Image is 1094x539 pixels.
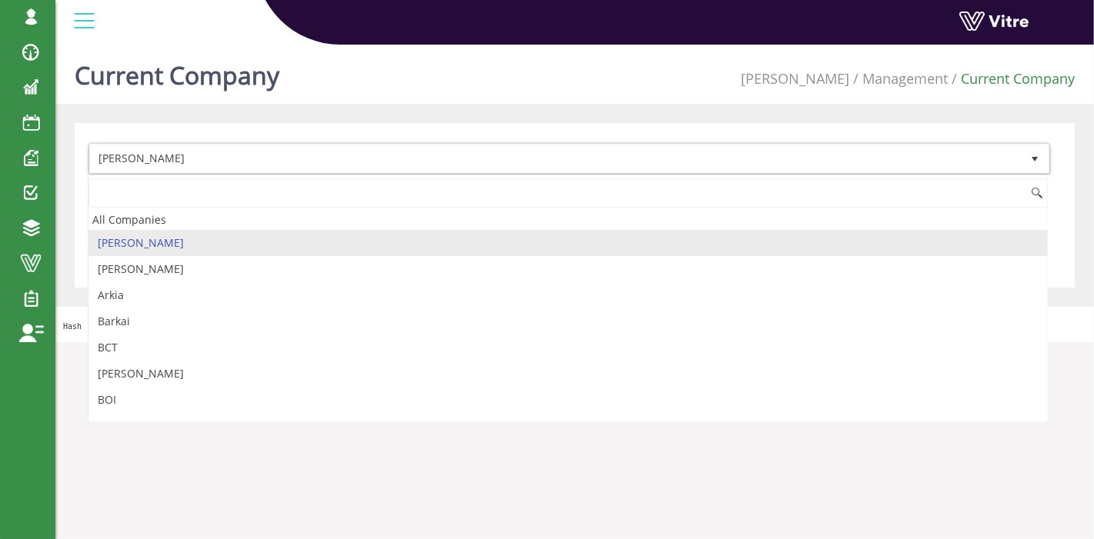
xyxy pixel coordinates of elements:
[849,69,948,89] li: Management
[88,387,1048,413] li: BOI
[88,209,1048,230] div: All Companies
[1021,145,1049,173] span: select
[88,230,1048,256] li: [PERSON_NAME]
[741,69,849,88] a: [PERSON_NAME]
[88,282,1048,308] li: Arkia
[88,256,1048,282] li: [PERSON_NAME]
[88,334,1048,361] li: BCT
[88,413,1048,439] li: BSEL
[948,69,1075,89] li: Current Company
[75,38,279,104] h1: Current Company
[88,361,1048,387] li: [PERSON_NAME]
[63,322,355,331] span: Hash 'a5c4531' Date '[DATE] 07:08:14 +0000' Branch 'Production'
[90,145,1021,172] span: [PERSON_NAME]
[88,308,1048,334] li: Barkai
